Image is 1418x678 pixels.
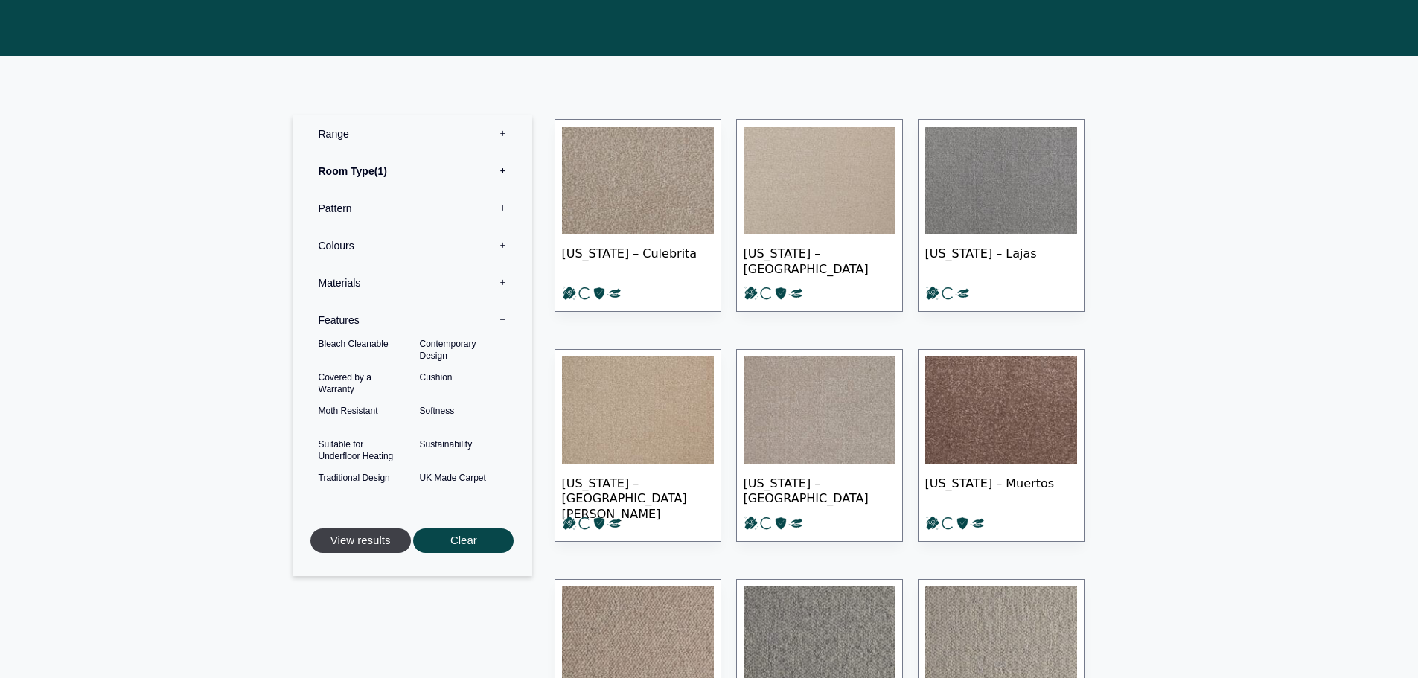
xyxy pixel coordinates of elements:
a: [US_STATE] – Muertos [918,349,1085,542]
span: [US_STATE] – [GEOGRAPHIC_DATA] [744,234,895,286]
label: Range [304,115,521,153]
a: [US_STATE] – [GEOGRAPHIC_DATA] [736,349,903,542]
a: [US_STATE] – [GEOGRAPHIC_DATA][PERSON_NAME] [555,349,721,542]
button: View results [310,528,411,553]
button: Clear [413,528,514,553]
span: [US_STATE] – Lajas [925,234,1077,286]
label: Colours [304,227,521,264]
label: Room Type [304,153,521,190]
a: [US_STATE] – Culebrita [555,119,721,312]
span: [US_STATE] – [GEOGRAPHIC_DATA] [744,464,895,516]
span: [US_STATE] – Culebrita [562,234,714,286]
label: Materials [304,264,521,301]
label: Features [304,301,521,339]
a: [US_STATE] – [GEOGRAPHIC_DATA] [736,119,903,312]
a: [US_STATE] – Lajas [918,119,1085,312]
span: [US_STATE] – Muertos [925,464,1077,516]
span: 1 [374,165,387,177]
span: [US_STATE] – [GEOGRAPHIC_DATA][PERSON_NAME] [562,464,714,516]
label: Pattern [304,190,521,227]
